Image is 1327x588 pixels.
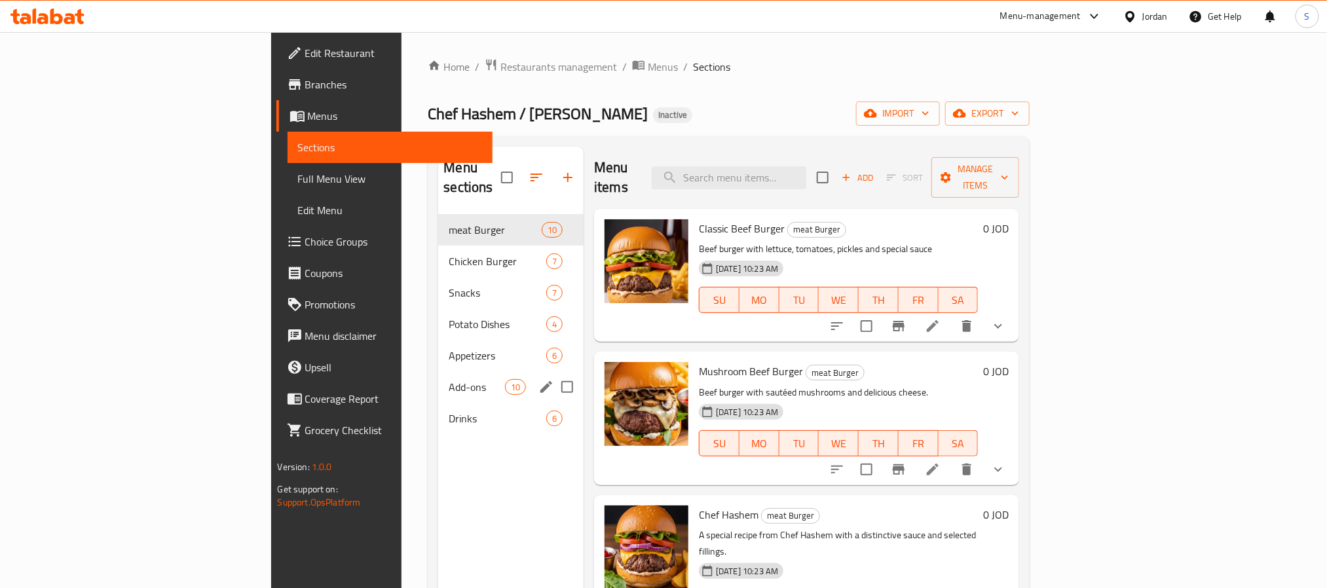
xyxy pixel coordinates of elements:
button: Add [836,168,878,188]
span: S [1305,9,1310,24]
p: Beef burger with lettuce, tomatoes, pickles and special sauce [699,241,978,257]
span: Sections [298,139,482,155]
span: Select all sections [493,164,521,191]
span: [DATE] 10:23 AM [711,406,783,418]
button: FR [899,287,939,313]
div: Inactive [653,107,692,123]
span: Sections [693,59,730,75]
span: 4 [547,318,562,331]
button: MO [739,430,779,456]
button: Branch-specific-item [883,454,914,485]
a: Menus [632,58,678,75]
img: Mushroom Beef Burger [605,362,688,446]
div: meat Burger [806,365,865,380]
a: Coupons [276,257,493,289]
a: Edit menu item [925,462,941,477]
div: Add-ons [449,379,504,395]
button: MO [739,287,779,313]
p: Beef burger with sautéed mushrooms and delicious cheese. [699,384,978,401]
span: Coupons [305,265,482,281]
span: WE [824,434,853,453]
div: items [546,411,563,426]
span: Inactive [653,109,692,120]
span: SU [705,291,734,310]
button: WE [819,287,859,313]
div: meat Burger [787,222,846,238]
span: Chef Hashem [699,505,758,524]
span: Select to update [853,312,880,340]
button: SA [939,287,979,313]
button: show more [982,310,1014,342]
span: Edit Menu [298,202,482,218]
span: Edit Restaurant [305,45,482,61]
h6: 0 JOD [983,505,1009,524]
span: TH [864,434,893,453]
button: SU [699,287,739,313]
span: Grocery Checklist [305,422,482,438]
li: / [683,59,688,75]
nav: Menu sections [438,209,584,439]
span: Chicken Burger [449,253,546,269]
button: import [856,101,940,126]
span: Select section first [878,168,931,188]
span: FR [904,434,933,453]
span: Select to update [853,456,880,483]
a: Branches [276,69,493,100]
li: / [622,59,627,75]
span: SA [944,434,973,453]
a: Edit Restaurant [276,37,493,69]
span: [DATE] 10:23 AM [711,263,783,275]
button: SU [699,430,739,456]
button: delete [951,310,982,342]
span: SU [705,434,734,453]
nav: breadcrumb [428,58,1030,75]
p: A special recipe from Chef Hashem with a distinctive sauce and selected fillings. [699,527,978,560]
a: Promotions [276,289,493,320]
button: show more [982,454,1014,485]
a: Grocery Checklist [276,414,493,446]
button: Add section [552,162,584,193]
span: 6 [547,413,562,425]
div: Snacks7 [438,277,584,308]
a: Menus [276,100,493,132]
span: SA [944,291,973,310]
span: Menus [648,59,678,75]
button: FR [899,430,939,456]
span: Get support on: [278,481,338,498]
span: Menu disclaimer [305,328,482,344]
div: Menu-management [1000,9,1081,24]
button: delete [951,454,982,485]
a: Edit Menu [288,194,493,226]
a: Restaurants management [485,58,617,75]
span: Upsell [305,359,482,375]
span: TU [785,291,814,310]
span: Branches [305,77,482,92]
button: sort-choices [821,454,853,485]
span: meat Burger [788,222,846,237]
span: meat Burger [806,365,864,380]
div: Appetizers6 [438,340,584,371]
span: Mushroom Beef Burger [699,361,803,381]
span: Snacks [449,285,546,301]
div: Add-ons10edit [438,371,584,403]
a: Support.OpsPlatform [278,494,361,511]
div: items [546,316,563,332]
span: MO [745,434,774,453]
button: Manage items [931,157,1019,198]
span: Menus [308,108,482,124]
span: Appetizers [449,348,546,363]
span: Full Menu View [298,171,482,187]
span: Restaurants management [500,59,617,75]
span: meat Burger [449,222,541,238]
span: 1.0.0 [312,458,332,475]
a: Coverage Report [276,383,493,414]
span: Promotions [305,297,482,312]
a: Choice Groups [276,226,493,257]
img: Classic Beef Burger [605,219,688,303]
a: Sections [288,132,493,163]
button: TH [859,287,899,313]
div: meat Burger10 [438,214,584,246]
span: MO [745,291,774,310]
span: [DATE] 10:23 AM [711,565,783,578]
